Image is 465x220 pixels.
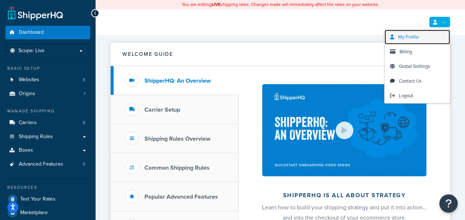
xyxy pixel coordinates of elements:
[262,84,426,176] img: ShipperHQ is all about strategy
[384,74,450,89] a: Contact Us
[6,26,90,39] a: Dashboard
[18,48,44,54] span: Scope: Live
[20,210,48,216] span: Marketplace
[19,91,35,97] span: Origins
[6,206,90,219] a: Marketplace
[398,33,419,40] span: My Profile
[84,91,85,97] span: 1
[6,73,90,87] a: Websites3
[6,73,90,87] li: Websites
[384,44,450,59] a: Billing
[19,134,53,140] span: Shipping Rules
[6,158,90,171] li: Advanced Features
[144,136,210,142] h3: Shipping Rules Overview
[19,161,63,167] span: Advanced Features
[83,77,85,83] span: 3
[6,192,90,206] a: Test Your Rates
[212,1,221,8] b: LIVE
[83,161,85,167] span: 3
[144,165,210,171] h3: Common Shipping Rules
[384,59,450,74] a: Global Settings
[439,194,458,213] button: Open Resource Center
[144,194,218,200] h3: Popular Advanced Features
[111,43,450,66] button: Welcome Guide
[399,63,430,70] span: Global Settings
[19,77,39,83] span: Websites
[6,184,90,191] div: Resources
[258,192,430,199] h2: ShipperHQ is all about strategy
[6,87,90,101] a: Origins1
[19,120,37,126] span: Carriers
[122,51,173,57] h2: Welcome Guide
[6,158,90,171] a: Advanced Features3
[6,130,90,144] a: Shipping Rules
[400,48,412,55] span: Billing
[384,30,450,44] a: My Profile
[399,92,413,99] span: Logout
[6,65,90,72] div: Basic Setup
[6,108,90,114] div: Manage Shipping
[6,144,90,157] a: Boxes
[144,77,211,84] h3: ShipperHQ: An Overview
[83,120,85,126] span: 5
[19,29,44,36] span: Dashboard
[6,116,90,130] li: Carriers
[384,89,450,103] a: Logout
[6,87,90,101] li: Origins
[144,107,180,113] h3: Carrier Setup
[399,77,422,84] span: Contact Us
[20,196,56,202] span: Test Your Rates
[6,116,90,130] a: Carriers5
[19,147,33,154] span: Boxes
